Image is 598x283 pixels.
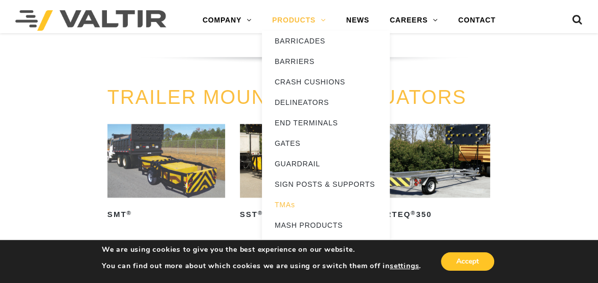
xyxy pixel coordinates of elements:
[262,194,390,215] a: TMAs
[441,252,494,271] button: Accept
[390,262,419,271] button: settings
[262,174,390,194] a: SIGN POSTS & SUPPORTS
[107,86,467,108] a: TRAILER MOUNTED ATTENUATORS
[192,10,262,31] a: COMPANY
[102,245,421,254] p: We are using cookies to give you the best experience on our website.
[262,113,390,133] a: END TERMINALS
[262,154,390,174] a: GUARDRAIL
[240,207,358,223] h2: SST
[127,210,132,216] sup: ®
[107,124,225,223] a: SMT®
[380,10,448,31] a: CAREERS
[15,10,166,31] img: Valtir
[372,124,490,223] a: VORTEQ®350
[107,207,225,223] h2: SMT
[372,207,490,223] h2: VORTEQ 350
[262,235,390,256] a: ONLINE TRAINING
[258,210,263,216] sup: ®
[262,51,390,72] a: BARRIERS
[262,10,336,31] a: PRODUCTS
[411,210,416,216] sup: ®
[262,133,390,154] a: GATES
[262,31,390,51] a: BARRICADES
[262,72,390,92] a: CRASH CUSHIONS
[102,262,421,271] p: You can find out more about which cookies we are using or switch them off in .
[448,10,506,31] a: CONTACT
[262,215,390,235] a: MASH PRODUCTS
[336,10,380,31] a: NEWS
[262,92,390,113] a: DELINEATORS
[240,124,358,223] a: SST®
